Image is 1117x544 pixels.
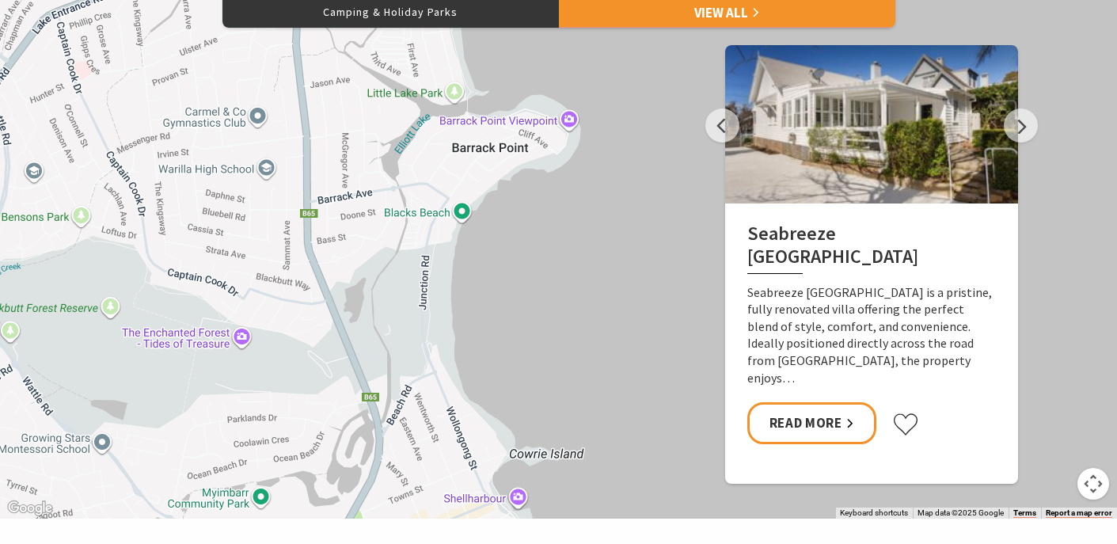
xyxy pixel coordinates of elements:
button: Click to favourite Seabreeze Luxury Beach House [892,413,919,436]
span: Map data ©2025 Google [918,508,1004,517]
a: Read More [747,402,876,444]
a: Report a map error [1046,508,1112,518]
a: Click to see this area on Google Maps [4,498,56,519]
button: Map camera controls [1077,468,1109,500]
a: Terms (opens in new tab) [1013,508,1036,518]
img: Google [4,498,56,519]
button: Next [1004,108,1038,143]
p: Seabreeze [GEOGRAPHIC_DATA] is a pristine, fully renovated villa offering the perfect blend of st... [747,284,996,387]
button: Previous [705,108,739,143]
h2: Seabreeze [GEOGRAPHIC_DATA] [747,223,996,274]
button: Keyboard shortcuts [840,508,908,519]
